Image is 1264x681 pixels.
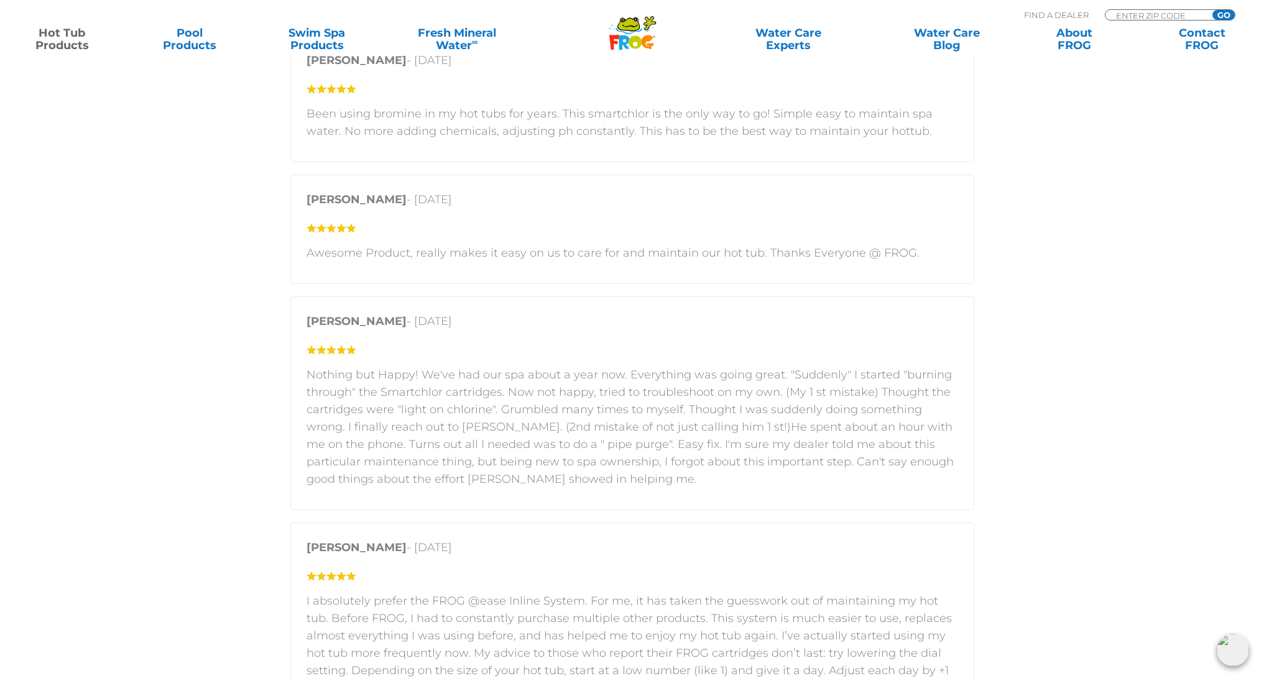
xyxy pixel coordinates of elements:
[307,539,958,562] p: - [DATE]
[267,27,366,52] a: Swim SpaProducts
[1115,10,1199,21] input: Zip Code Form
[140,27,239,52] a: PoolProducts
[307,366,958,488] p: Nothing but Happy! We've had our spa about a year now. Everything was going great. "Suddenly" I s...
[1217,634,1249,666] img: openIcon
[12,27,111,52] a: Hot TubProducts
[307,53,407,67] strong: [PERSON_NAME]
[395,27,519,52] a: Fresh MineralWater∞
[1152,27,1251,52] a: ContactFROG
[1025,27,1124,52] a: AboutFROG
[898,27,997,52] a: Water CareBlog
[307,314,407,328] strong: [PERSON_NAME]
[307,193,407,206] strong: [PERSON_NAME]
[307,313,958,336] p: - [DATE]
[708,27,869,52] a: Water CareExperts
[1212,10,1235,20] input: GO
[307,541,407,554] strong: [PERSON_NAME]
[307,244,958,262] p: Awesome Product, really makes it easy on us to care for and maintain our hot tub. Thanks Everyone...
[1024,9,1089,21] p: Find A Dealer
[307,105,958,140] p: Been using bromine in my hot tubs for years. This smartchlor is the only way to go! Simple easy t...
[472,37,478,47] sup: ∞
[307,52,958,75] p: - [DATE]
[307,191,958,214] p: - [DATE]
